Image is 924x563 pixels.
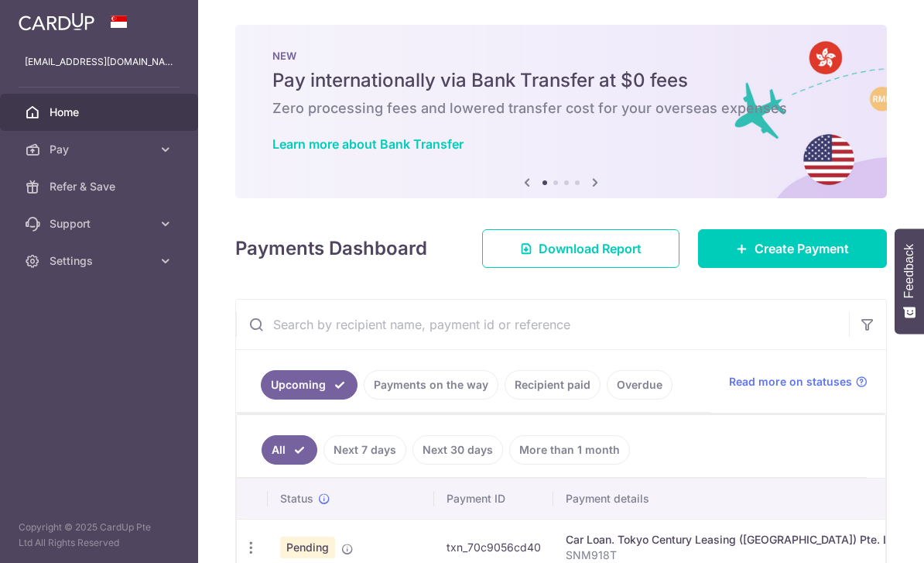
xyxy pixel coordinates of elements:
[553,479,915,519] th: Payment details
[50,105,152,120] span: Home
[509,435,630,465] a: More than 1 month
[729,374,868,390] a: Read more on statuses
[50,179,152,194] span: Refer & Save
[19,12,94,31] img: CardUp
[236,300,849,349] input: Search by recipient name, payment id or reference
[566,548,903,563] p: SNM918T
[50,142,152,157] span: Pay
[729,374,852,390] span: Read more on statuses
[482,229,679,268] a: Download Report
[902,244,916,298] span: Feedback
[50,216,152,232] span: Support
[539,239,642,258] span: Download Report
[607,370,672,400] a: Overdue
[323,435,406,465] a: Next 7 days
[235,25,887,198] img: Bank transfer banner
[261,370,358,400] a: Upcoming
[272,99,850,118] h6: Zero processing fees and lowered transfer cost for your overseas expenses
[364,370,498,400] a: Payments on the way
[505,370,601,400] a: Recipient paid
[698,229,887,268] a: Create Payment
[50,253,152,269] span: Settings
[566,532,903,548] div: Car Loan. Tokyo Century Leasing ([GEOGRAPHIC_DATA]) Pte. Ltd.
[895,228,924,334] button: Feedback - Show survey
[272,50,850,62] p: NEW
[25,54,173,70] p: [EMAIL_ADDRESS][DOMAIN_NAME]
[280,537,335,558] span: Pending
[272,136,464,152] a: Learn more about Bank Transfer
[824,517,909,555] iframe: Opens a widget where you can find more information
[434,479,553,519] th: Payment ID
[280,491,313,506] span: Status
[235,235,427,263] h4: Payments Dashboard
[412,435,503,465] a: Next 30 days
[755,239,849,258] span: Create Payment
[272,68,850,93] h5: Pay internationally via Bank Transfer at $0 fees
[262,435,317,465] a: All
